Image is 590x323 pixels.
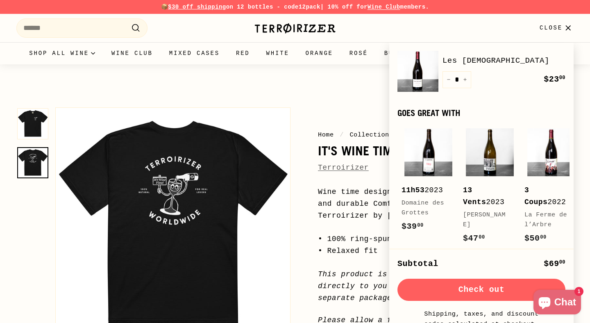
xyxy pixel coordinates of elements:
a: 13 Vents2023[PERSON_NAME] [463,126,516,253]
span: $23 [544,75,565,84]
a: 11h532023Domaine des Grottes [402,126,455,241]
div: 2022 [524,184,570,208]
button: Increase item quantity by one [459,71,471,88]
span: $39 [402,222,424,231]
span: / [338,131,346,139]
button: Check out [397,279,565,301]
sup: 00 [559,75,565,81]
button: Reduce item quantity by one [442,71,455,88]
a: White [258,42,297,64]
a: Les [DEMOGRAPHIC_DATA] [442,55,565,67]
button: Close [535,16,579,40]
span: $50 [524,234,547,243]
strong: 12pack [299,4,320,10]
p: Wine time design printed front and back on a super soft and durable Comfort Colors tee. Designed ... [318,186,574,304]
div: Subtotal [397,257,438,271]
div: Domaine des Grottes [402,198,447,218]
a: Mixed Cases [161,42,228,64]
a: Collections [349,131,393,139]
sup: 00 [479,234,485,240]
span: Close [540,23,563,32]
div: [PERSON_NAME] [463,210,508,230]
a: Home [318,131,334,139]
div: La Ferme de l’Arbre [524,210,570,230]
b: 3 Coups [524,186,547,206]
summary: Shop all wine [21,42,103,64]
nav: breadcrumbs [318,130,574,140]
img: It's Wine Time [17,108,48,139]
a: Terroirizer [318,164,369,172]
a: Orange [297,42,341,64]
a: Wine Club [368,4,400,10]
a: Rosé [341,42,376,64]
b: 13 Vents [463,186,486,206]
div: Goes great with [397,108,565,118]
img: Les Romanins [397,51,438,92]
inbox-online-store-chat: Shopify online store chat [531,290,583,316]
div: 2023 [402,184,447,196]
a: It's Wine Time [17,147,48,178]
div: $69 [544,257,565,271]
sup: 00 [417,223,423,228]
em: This product is printed on demand and will ship directly to you from our printer, arriving in a s... [318,270,535,302]
p: 📦 on 12 bottles - code | 10% off for members. [16,2,574,11]
h1: It's Wine Time [318,144,574,158]
sup: 00 [559,259,565,265]
a: Wine Club [103,42,161,64]
span: $30 off shipping [168,4,226,10]
span: $47 [463,234,485,243]
a: 3 Coups2022La Ferme de l’Arbre [524,126,578,253]
div: 2023 [463,184,508,208]
sup: 00 [540,234,546,240]
a: Red [228,42,258,64]
a: Bubbles [376,42,424,64]
b: 11h53 [402,186,424,194]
